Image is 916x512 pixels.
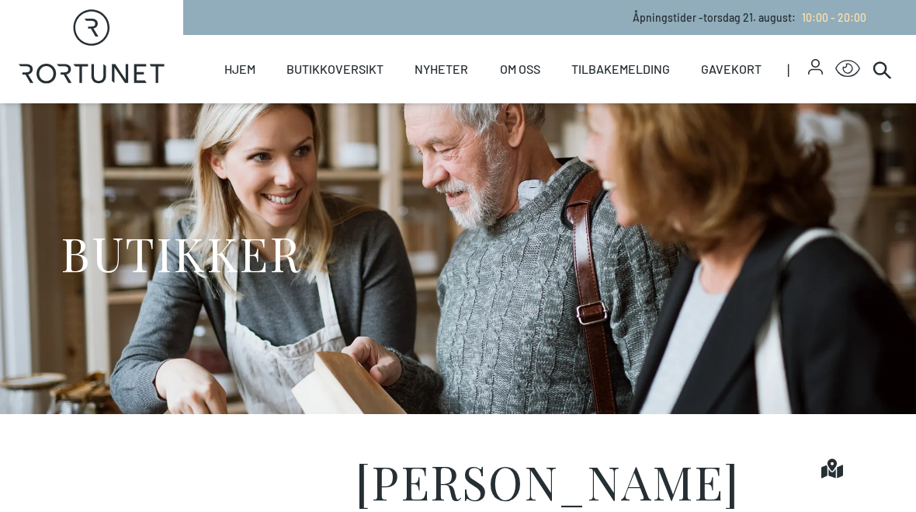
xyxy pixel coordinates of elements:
[633,9,866,26] p: Åpningstider - torsdag 21. august :
[61,224,300,282] h1: BUTIKKER
[835,57,860,82] button: Open Accessibility Menu
[355,458,740,504] h1: [PERSON_NAME]
[224,35,255,103] a: Hjem
[500,35,540,103] a: Om oss
[796,11,866,24] a: 10:00 - 20:00
[415,35,468,103] a: Nyheter
[787,35,808,103] span: |
[802,11,866,24] span: 10:00 - 20:00
[701,35,762,103] a: Gavekort
[571,35,670,103] a: Tilbakemelding
[286,35,383,103] a: Butikkoversikt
